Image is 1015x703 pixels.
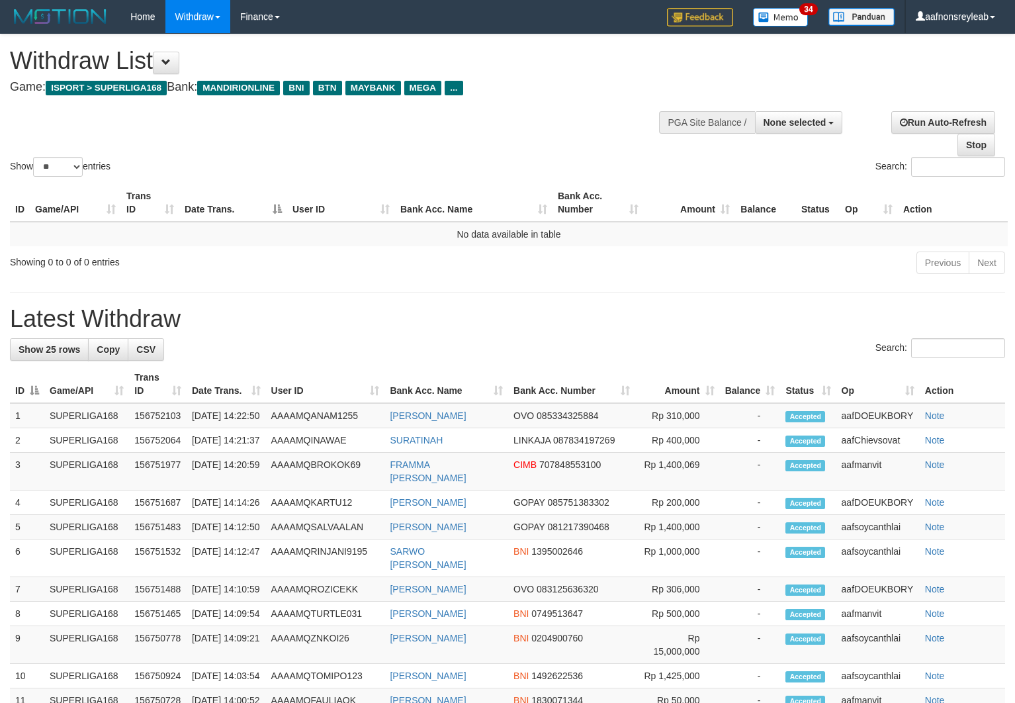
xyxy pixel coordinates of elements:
[345,81,401,95] span: MAYBANK
[10,48,664,74] h1: Withdraw List
[836,515,920,539] td: aafsoycanthlai
[539,459,601,470] span: Copy 707848553100 to clipboard
[129,602,187,626] td: 156751465
[635,515,720,539] td: Rp 1,400,000
[187,602,266,626] td: [DATE] 14:09:54
[785,460,825,471] span: Accepted
[97,344,120,355] span: Copy
[836,428,920,453] td: aafChievsovat
[10,428,44,453] td: 2
[129,577,187,602] td: 156751488
[720,539,781,577] td: -
[10,7,110,26] img: MOTION_logo.png
[44,539,129,577] td: SUPERLIGA168
[957,134,995,156] a: Stop
[395,184,552,222] th: Bank Acc. Name: activate to sort column ascending
[513,671,529,681] span: BNI
[898,184,1008,222] th: Action
[44,577,129,602] td: SUPERLIGA168
[287,184,395,222] th: User ID: activate to sort column ascending
[187,664,266,688] td: [DATE] 14:03:54
[129,365,187,403] th: Trans ID: activate to sort column ascending
[667,8,733,26] img: Feedback.jpg
[720,664,781,688] td: -
[836,626,920,664] td: aafsoycanthlai
[266,403,385,428] td: AAAAMQANAM1255
[10,365,44,403] th: ID: activate to sort column descending
[129,539,187,577] td: 156751532
[513,546,529,557] span: BNI
[136,344,155,355] span: CSV
[44,515,129,539] td: SUPERLIGA168
[30,184,121,222] th: Game/API: activate to sort column ascending
[44,626,129,664] td: SUPERLIGA168
[10,222,1008,246] td: No data available in table
[547,522,609,532] span: Copy 081217390468 to clipboard
[390,584,466,594] a: [PERSON_NAME]
[390,671,466,681] a: [PERSON_NAME]
[785,522,825,534] span: Accepted
[925,522,945,532] a: Note
[720,602,781,626] td: -
[266,428,385,453] td: AAAAMQINAWAE
[785,411,825,422] span: Accepted
[513,459,537,470] span: CIMB
[785,609,825,620] span: Accepted
[925,633,945,643] a: Note
[513,522,545,532] span: GOPAY
[129,428,187,453] td: 156752064
[10,338,89,361] a: Show 25 rows
[836,539,920,577] td: aafsoycanthlai
[635,577,720,602] td: Rp 306,000
[44,365,129,403] th: Game/API: activate to sort column ascending
[552,184,644,222] th: Bank Acc. Number: activate to sort column ascending
[796,184,840,222] th: Status
[720,403,781,428] td: -
[445,81,463,95] span: ...
[785,671,825,682] span: Accepted
[553,435,615,445] span: Copy 087834197269 to clipboard
[266,577,385,602] td: AAAAMQROZICEKK
[720,515,781,539] td: -
[384,365,508,403] th: Bank Acc. Name: activate to sort column ascending
[187,515,266,539] td: [DATE] 14:12:50
[764,117,826,128] span: None selected
[875,338,1005,358] label: Search:
[44,453,129,491] td: SUPERLIGA168
[925,546,945,557] a: Note
[780,365,836,403] th: Status: activate to sort column ascending
[836,365,920,403] th: Op: activate to sort column ascending
[925,497,945,508] a: Note
[911,157,1005,177] input: Search:
[266,491,385,515] td: AAAAMQKARTU12
[266,515,385,539] td: AAAAMQSALVAALAN
[313,81,342,95] span: BTN
[283,81,309,95] span: BNI
[753,8,809,26] img: Button%20Memo.svg
[10,157,110,177] label: Show entries
[266,626,385,664] td: AAAAMQZNKOI26
[925,584,945,594] a: Note
[187,403,266,428] td: [DATE] 14:22:50
[129,515,187,539] td: 156751483
[129,491,187,515] td: 156751687
[644,184,735,222] th: Amount: activate to sort column ascending
[828,8,895,26] img: panduan.png
[508,365,635,403] th: Bank Acc. Number: activate to sort column ascending
[187,453,266,491] td: [DATE] 14:20:59
[266,453,385,491] td: AAAAMQBROKOK69
[635,539,720,577] td: Rp 1,000,000
[513,633,529,643] span: BNI
[10,403,44,428] td: 1
[635,602,720,626] td: Rp 500,000
[10,577,44,602] td: 7
[187,428,266,453] td: [DATE] 14:21:37
[179,184,287,222] th: Date Trans.: activate to sort column descending
[19,344,80,355] span: Show 25 rows
[875,157,1005,177] label: Search:
[10,626,44,664] td: 9
[513,497,545,508] span: GOPAY
[836,664,920,688] td: aafsoycanthlai
[390,633,466,643] a: [PERSON_NAME]
[10,184,30,222] th: ID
